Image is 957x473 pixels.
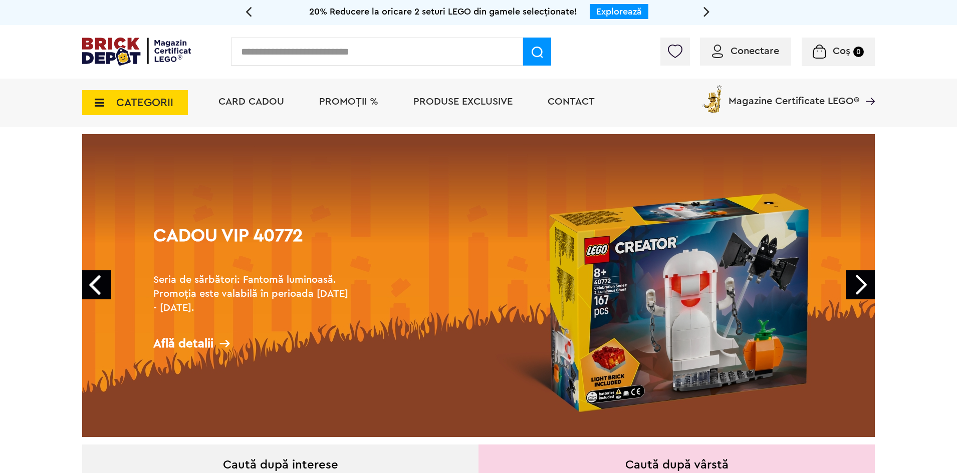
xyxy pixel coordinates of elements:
[82,134,875,437] a: Cadou VIP 40772Seria de sărbători: Fantomă luminoasă. Promoția este valabilă în perioada [DATE] -...
[116,97,173,108] span: CATEGORII
[853,47,864,57] small: 0
[309,7,577,16] span: 20% Reducere la oricare 2 seturi LEGO din gamele selecționate!
[218,97,284,107] a: Card Cadou
[413,97,513,107] a: Produse exclusive
[153,273,354,315] h2: Seria de sărbători: Fantomă luminoasă. Promoția este valabilă în perioada [DATE] - [DATE].
[729,83,859,106] span: Magazine Certificate LEGO®
[596,7,642,16] a: Explorează
[712,46,779,56] a: Conectare
[731,46,779,56] span: Conectare
[153,227,354,263] h1: Cadou VIP 40772
[548,97,595,107] a: Contact
[82,270,111,299] a: Prev
[846,270,875,299] a: Next
[859,83,875,93] a: Magazine Certificate LEGO®
[833,46,850,56] span: Coș
[153,337,354,350] div: Află detalii
[319,97,378,107] a: PROMOȚII %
